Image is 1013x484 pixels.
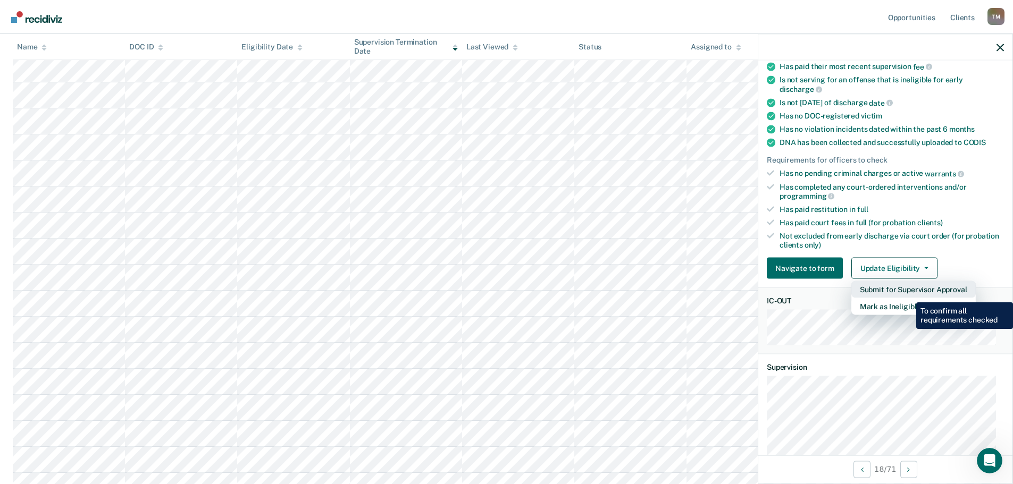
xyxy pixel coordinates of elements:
span: clients) [917,218,943,226]
dt: Supervision [767,363,1004,372]
span: months [949,125,975,133]
div: Eligibility Date [241,43,303,52]
div: T M [987,8,1004,25]
button: Previous Opportunity [853,461,870,478]
div: Has paid court fees in full (for probation [780,218,1004,227]
iframe: Intercom live chat [977,448,1002,473]
div: Has no violation incidents dated within the past 6 [780,125,1004,134]
div: Has paid their most recent supervision [780,62,1004,71]
img: Recidiviz [11,11,62,23]
button: Next Opportunity [900,461,917,478]
span: only) [805,240,821,249]
div: Assigned to [691,43,741,52]
a: Navigate to form link [767,258,847,279]
div: Requirements for officers to check [767,156,1004,165]
span: date [869,98,892,107]
div: Last Viewed [466,43,518,52]
div: Has paid restitution in [780,205,1004,214]
button: Navigate to form [767,258,843,279]
div: Has completed any court-ordered interventions and/or [780,182,1004,200]
span: warrants [925,169,964,177]
div: DNA has been collected and successfully uploaded to [780,138,1004,147]
span: discharge [780,84,822,93]
div: 18 / 71 [758,455,1012,483]
button: Profile dropdown button [987,8,1004,25]
div: Status [579,43,601,52]
div: DOC ID [129,43,163,52]
button: Submit for Supervisor Approval [851,281,976,298]
span: programming [780,192,834,200]
div: Is not [DATE] of discharge [780,98,1004,107]
div: Has no DOC-registered [780,112,1004,121]
span: victim [861,112,882,120]
div: Name [17,43,47,52]
div: Not excluded from early discharge via court order (for probation clients [780,231,1004,249]
span: full [857,205,868,214]
button: Update Eligibility [851,258,937,279]
div: Is not serving for an offense that is ineligible for early [780,75,1004,94]
div: Supervision Termination Date [354,38,458,56]
dt: IC-OUT [767,296,1004,305]
div: Has no pending criminal charges or active [780,169,1004,179]
span: fee [913,62,932,71]
span: CODIS [964,138,986,147]
button: Mark as Ineligible [851,298,976,315]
